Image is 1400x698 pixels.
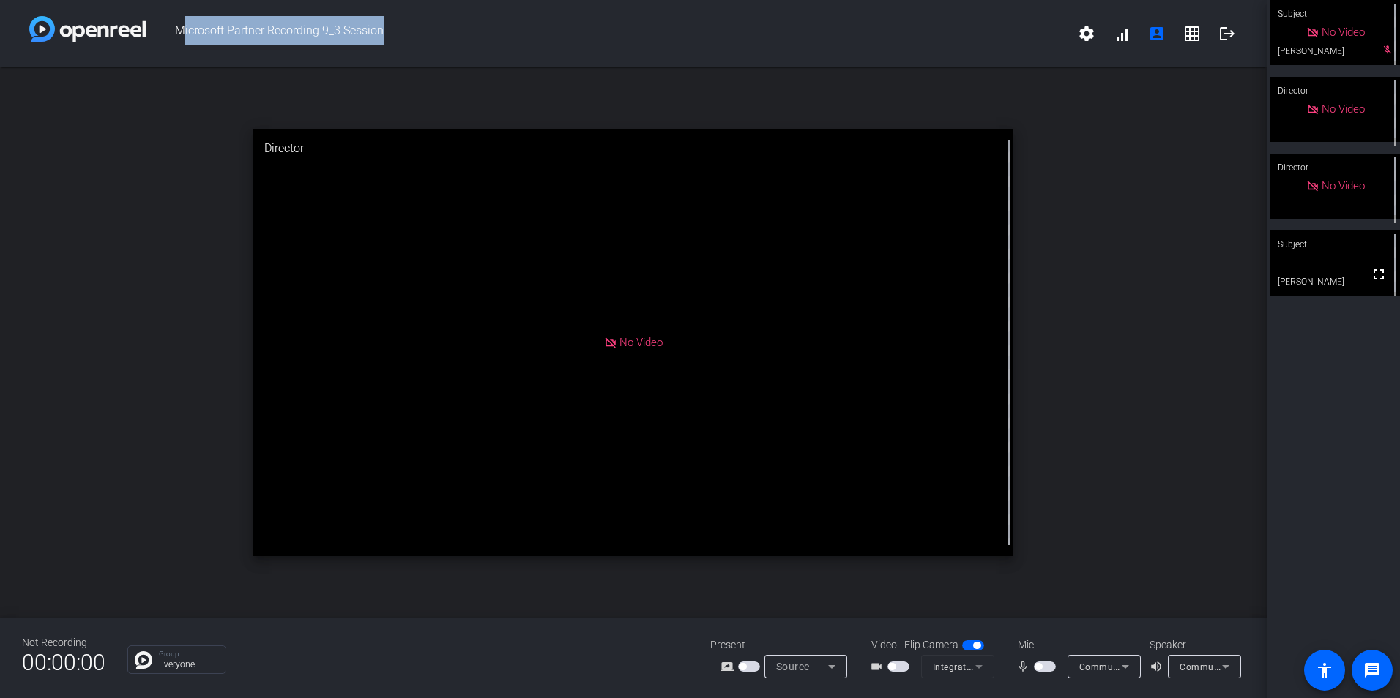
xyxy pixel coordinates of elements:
mat-icon: fullscreen [1370,266,1388,283]
div: Present [710,637,857,653]
span: Flip Camera [904,637,958,653]
button: signal_cellular_alt [1104,16,1139,51]
mat-icon: mic_none [1016,658,1034,675]
span: Microsoft Partner Recording 9_3 Session [146,16,1069,51]
div: Speaker [1150,637,1237,653]
mat-icon: videocam_outline [870,658,887,675]
p: Group [159,650,218,658]
span: Source [776,661,810,672]
mat-icon: grid_on [1183,25,1201,42]
mat-icon: settings [1078,25,1095,42]
span: Communications - Headset (Jabra Evolve2 65 Flex) [1079,661,1300,672]
span: No Video [619,336,663,349]
mat-icon: account_box [1148,25,1166,42]
mat-icon: volume_up [1150,658,1167,675]
div: Mic [1003,637,1150,653]
mat-icon: screen_share_outline [721,658,738,675]
div: Not Recording [22,635,105,650]
span: 00:00:00 [22,645,105,680]
span: No Video [1322,26,1365,39]
mat-icon: logout [1218,25,1236,42]
img: white-gradient.svg [29,16,146,42]
mat-icon: accessibility [1316,661,1333,679]
div: Subject [1270,230,1400,258]
img: Chat Icon [135,651,152,669]
div: Director [253,129,1013,168]
span: Video [871,637,897,653]
span: No Video [1322,179,1365,192]
p: Everyone [159,660,218,669]
mat-icon: message [1363,661,1381,679]
div: Director [1270,77,1400,105]
div: Director [1270,154,1400,181]
span: No Video [1322,102,1365,116]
